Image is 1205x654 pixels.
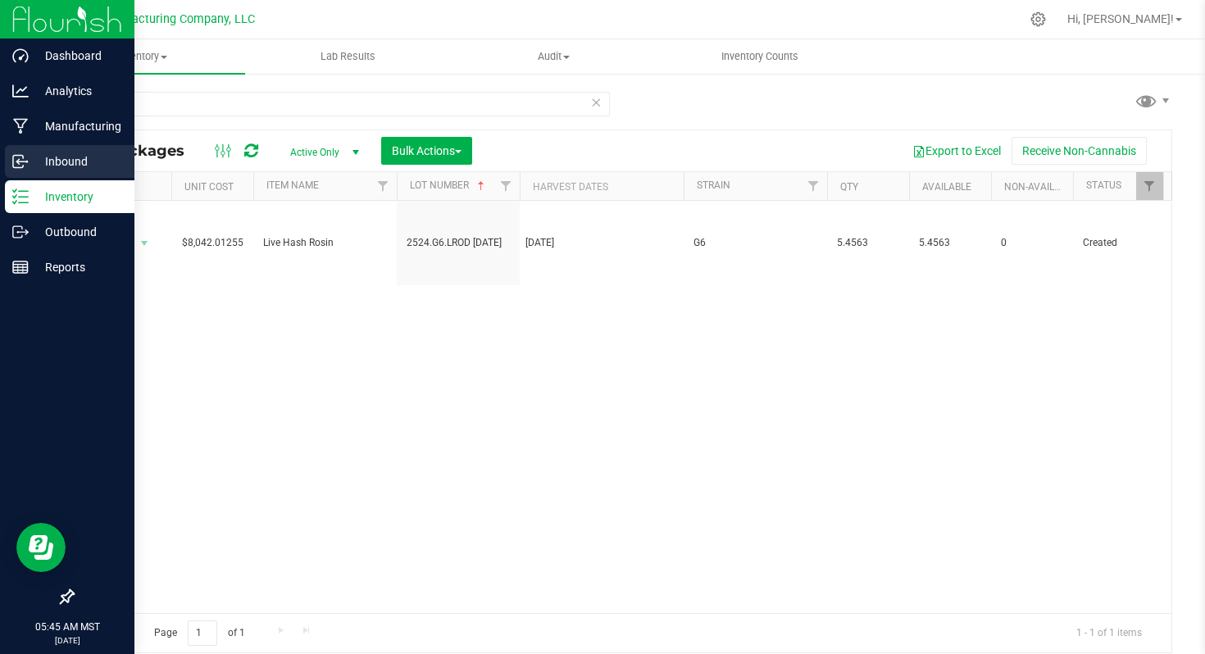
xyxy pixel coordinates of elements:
button: Bulk Actions [381,137,472,165]
inline-svg: Inventory [12,188,29,205]
span: 2524.G6.LROD [DATE] [407,235,510,251]
a: Lot Number [410,179,488,191]
span: Page of 1 [140,620,258,646]
a: Filter [493,172,520,200]
inline-svg: Outbound [12,224,29,240]
span: Audit [452,49,656,64]
inline-svg: Inbound [12,153,29,170]
span: Bulk Actions [392,144,462,157]
input: 1 [188,620,217,646]
a: Qty [840,181,858,193]
td: $8,042.01255 [171,201,253,285]
inline-svg: Manufacturing [12,118,29,134]
a: Available [922,181,971,193]
inline-svg: Analytics [12,83,29,99]
span: Created [1083,235,1153,251]
p: Reports [29,257,127,277]
span: Live Hash Rosin [263,235,387,251]
a: Inventory Counts [657,39,862,74]
a: Strain [697,179,730,191]
div: Manage settings [1028,11,1048,27]
inline-svg: Dashboard [12,48,29,64]
button: Receive Non-Cannabis [1012,137,1147,165]
p: Outbound [29,222,127,242]
a: Audit [451,39,657,74]
a: Filter [800,172,827,200]
span: 5.4563 [919,235,981,251]
p: Analytics [29,81,127,101]
span: 1 - 1 of 1 items [1063,620,1155,645]
span: select [134,232,155,255]
span: Hi, [PERSON_NAME]! [1067,12,1174,25]
span: G6 [693,235,817,251]
span: Inventory Counts [699,49,821,64]
a: Filter [1136,172,1163,200]
p: Inventory [29,187,127,207]
a: Lab Results [245,39,451,74]
a: Filter [370,172,397,200]
a: Non-Available [1004,181,1077,193]
div: Value 1: 2024-04-02 [525,235,679,251]
p: Inbound [29,152,127,171]
a: Status [1086,179,1121,191]
inline-svg: Reports [12,259,29,275]
button: Export to Excel [902,137,1012,165]
input: Search Package ID, Item Name, SKU, Lot or Part Number... [72,92,610,116]
span: BB Manufacturing Company, LLC [80,12,255,26]
p: [DATE] [7,634,127,647]
iframe: Resource center [16,523,66,572]
span: Lab Results [298,49,398,64]
p: 05:45 AM MST [7,620,127,634]
span: 5.4563 [837,235,899,251]
span: Inventory [39,49,245,64]
p: Manufacturing [29,116,127,136]
a: Inventory [39,39,245,74]
a: Unit Cost [184,181,234,193]
a: Item Name [266,179,319,191]
span: Clear [590,92,602,113]
th: Harvest Dates [520,172,684,201]
p: Dashboard [29,46,127,66]
span: All Packages [85,142,201,160]
span: 0 [1001,235,1063,251]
